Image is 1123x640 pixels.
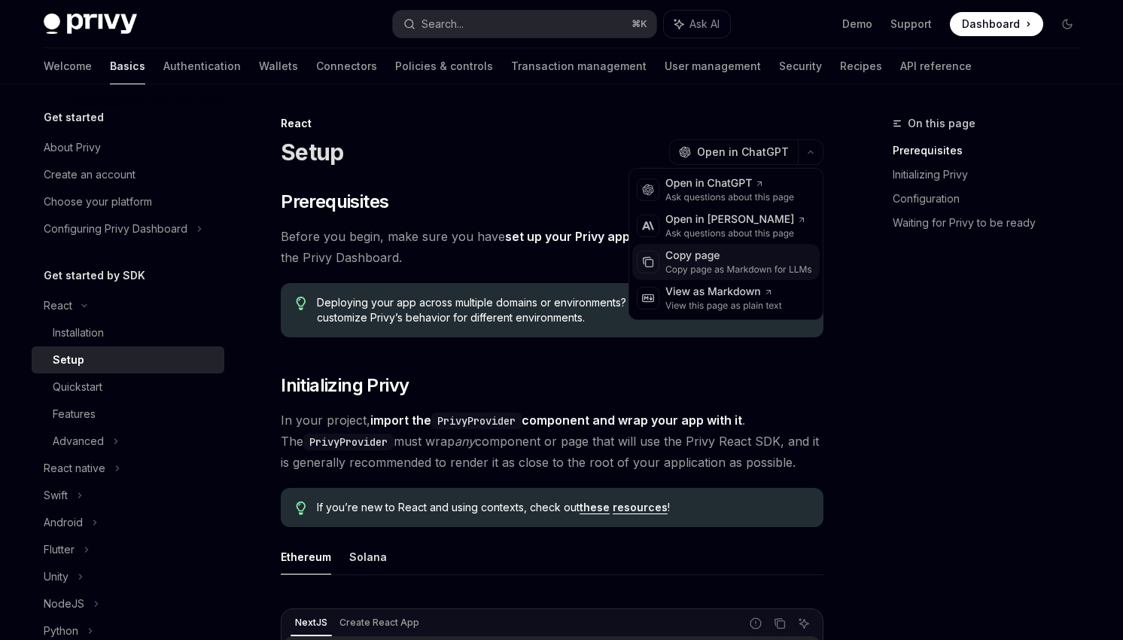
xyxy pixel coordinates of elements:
a: Basics [110,48,145,84]
a: Wallets [259,48,298,84]
div: NodeJS [44,595,84,613]
div: View as Markdown [665,285,782,300]
em: any [455,434,475,449]
button: Ask AI [794,614,814,633]
a: Transaction management [511,48,647,84]
div: Python [44,622,78,640]
a: Support [890,17,932,32]
code: PrivyProvider [303,434,394,450]
div: Advanced [53,432,104,450]
div: Open in ChatGPT [665,176,794,191]
code: PrivyProvider [431,413,522,429]
strong: import the component and wrap your app with it [370,413,742,428]
h5: Get started [44,108,104,126]
div: Configuring Privy Dashboard [44,220,187,238]
svg: Tip [296,297,306,310]
a: Security [779,48,822,84]
a: Policies & controls [395,48,493,84]
div: Create an account [44,166,135,184]
a: Welcome [44,48,92,84]
a: Features [32,401,224,428]
a: API reference [900,48,972,84]
div: Open in [PERSON_NAME] [665,212,806,227]
a: User management [665,48,761,84]
a: Setup [32,346,224,373]
div: Android [44,514,83,532]
div: Quickstart [53,378,102,396]
a: Quickstart [32,373,224,401]
span: Prerequisites [281,190,388,214]
div: Copy page as Markdown for LLMs [665,264,812,276]
a: these [580,501,610,514]
div: Unity [44,568,68,586]
a: Connectors [316,48,377,84]
button: Report incorrect code [746,614,765,633]
button: Search...⌘K [393,11,656,38]
div: View this page as plain text [665,300,782,312]
div: Ask questions about this page [665,191,794,203]
button: Toggle dark mode [1055,12,1079,36]
a: Dashboard [950,12,1043,36]
div: Copy page [665,248,812,264]
span: Before you begin, make sure you have from the Privy Dashboard. [281,226,823,268]
span: ⌘ K [631,18,647,30]
div: Installation [53,324,104,342]
span: Deploying your app across multiple domains or environments? Learn how to use to customize Privy’s... [317,295,808,325]
div: Features [53,405,96,423]
div: React native [44,459,105,477]
div: React [281,116,823,131]
div: Setup [53,351,84,369]
a: Installation [32,319,224,346]
span: If you’re new to React and using contexts, check out ! [317,500,808,515]
a: Waiting for Privy to be ready [893,211,1091,235]
div: About Privy [44,139,101,157]
div: NextJS [291,614,332,632]
button: Copy the contents from the code block [770,614,790,633]
span: Initializing Privy [281,373,409,398]
div: Create React App [335,614,424,632]
a: Prerequisites [893,139,1091,163]
h5: Get started by SDK [44,267,145,285]
a: Initializing Privy [893,163,1091,187]
button: Solana [349,539,387,574]
svg: Tip [296,501,306,515]
span: In your project, . The must wrap component or page that will use the Privy React SDK, and it is g... [281,410,823,473]
a: Authentication [163,48,241,84]
div: Search... [422,15,464,33]
div: Choose your platform [44,193,152,211]
span: Open in ChatGPT [697,145,789,160]
span: Ask AI [689,17,720,32]
div: Flutter [44,541,75,559]
button: Open in ChatGPT [669,139,798,165]
img: dark logo [44,14,137,35]
span: Dashboard [962,17,1020,32]
a: Choose your platform [32,188,224,215]
a: set up your Privy app and obtained your app ID [505,229,782,245]
div: React [44,297,72,315]
button: Ask AI [664,11,730,38]
a: Demo [842,17,872,32]
span: On this page [908,114,975,133]
a: About Privy [32,134,224,161]
a: resources [613,501,668,514]
div: Ask questions about this page [665,227,806,239]
h1: Setup [281,139,343,166]
button: Ethereum [281,539,331,574]
div: Swift [44,486,68,504]
a: Configuration [893,187,1091,211]
a: Recipes [840,48,882,84]
a: Create an account [32,161,224,188]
